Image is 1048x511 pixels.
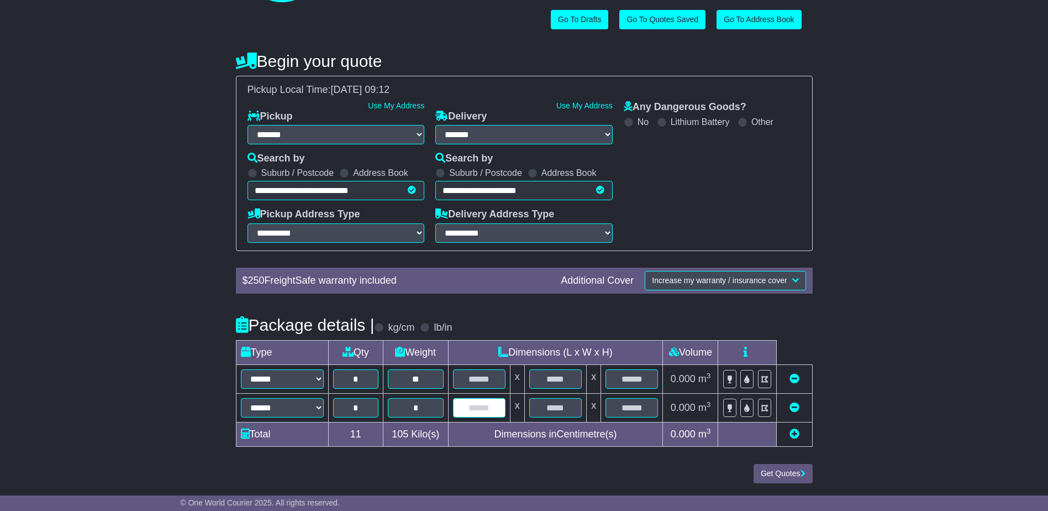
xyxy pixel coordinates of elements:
[248,275,265,286] span: 250
[448,422,663,446] td: Dimensions in Centimetre(s)
[328,340,383,364] td: Qty
[624,101,746,113] label: Any Dangerous Goods?
[236,52,813,70] h4: Begin your quote
[717,10,801,29] a: Go To Address Book
[236,422,328,446] td: Total
[541,168,597,178] label: Address Book
[556,101,613,110] a: Use My Address
[587,364,601,393] td: x
[331,84,390,95] span: [DATE] 09:12
[328,422,383,446] td: 11
[247,208,360,221] label: Pickup Address Type
[236,340,328,364] td: Type
[671,117,730,127] label: Lithium Battery
[383,422,448,446] td: Kilo(s)
[789,402,799,413] a: Remove this item
[435,208,554,221] label: Delivery Address Type
[435,111,487,123] label: Delivery
[638,117,649,127] label: No
[789,429,799,440] a: Add new item
[619,10,705,29] a: Go To Quotes Saved
[353,168,408,178] label: Address Book
[789,373,799,384] a: Remove this item
[698,373,711,384] span: m
[551,10,608,29] a: Go To Drafts
[707,427,711,435] sup: 3
[434,322,452,334] label: lb/in
[645,271,805,290] button: Increase my warranty / insurance cover
[236,316,375,334] h4: Package details |
[261,168,334,178] label: Suburb / Postcode
[698,402,711,413] span: m
[449,168,522,178] label: Suburb / Postcode
[237,275,556,287] div: $ FreightSafe warranty included
[555,275,639,287] div: Additional Cover
[587,393,601,422] td: x
[180,498,340,507] span: © One World Courier 2025. All rights reserved.
[247,153,305,165] label: Search by
[388,322,414,334] label: kg/cm
[707,372,711,380] sup: 3
[698,429,711,440] span: m
[671,429,696,440] span: 0.000
[652,276,787,285] span: Increase my warranty / insurance cover
[751,117,773,127] label: Other
[754,464,813,483] button: Get Quotes
[383,340,448,364] td: Weight
[671,373,696,384] span: 0.000
[671,402,696,413] span: 0.000
[368,101,424,110] a: Use My Address
[707,400,711,409] sup: 3
[247,111,293,123] label: Pickup
[242,84,807,96] div: Pickup Local Time:
[392,429,408,440] span: 105
[435,153,493,165] label: Search by
[448,340,663,364] td: Dimensions (L x W x H)
[663,340,718,364] td: Volume
[510,393,524,422] td: x
[510,364,524,393] td: x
